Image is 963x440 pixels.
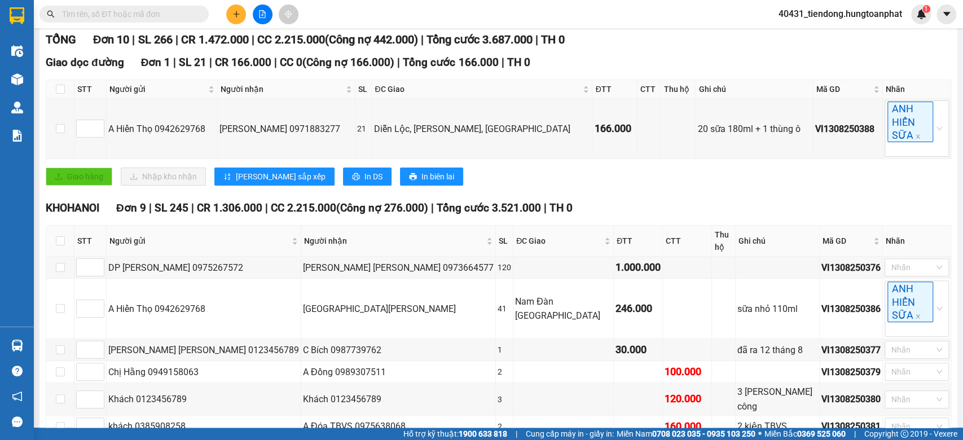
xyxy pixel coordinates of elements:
[887,102,933,142] span: ANH HIỂN SỮA
[324,33,328,46] span: (
[355,80,372,99] th: SL
[815,122,881,136] div: VI1308250388
[663,226,712,257] th: CTT
[11,45,23,57] img: warehouse-icon
[820,257,883,279] td: VI1308250376
[303,392,494,406] div: Khách 0123456789
[12,391,23,402] span: notification
[922,5,930,13] sup: 1
[414,33,417,46] span: )
[46,168,112,186] button: uploadGiao hàng
[11,340,23,351] img: warehouse-icon
[615,342,661,358] div: 30.000
[279,5,298,24] button: aim
[736,226,820,257] th: Ghi chú
[173,56,176,69] span: |
[737,419,817,433] div: 2 kiện TBVS
[46,201,99,214] span: KHOHANOI
[797,429,846,438] strong: 0369 525 060
[175,33,178,46] span: |
[594,121,635,137] div: 166.000
[437,201,541,214] span: Tổng cước 3.521.000
[737,343,817,357] div: đã ra 12 tháng 8
[336,201,340,214] span: (
[459,429,507,438] strong: 1900 633 818
[403,56,498,69] span: Tổng cước 166.000
[304,235,484,247] span: Người nhận
[108,419,299,433] div: khách 0385908258
[535,33,538,46] span: |
[516,235,602,247] span: ĐC Giao
[108,365,299,379] div: Chị Hằng 0949158063
[141,56,171,69] span: Đơn 1
[652,429,755,438] strong: 0708 023 035 - 0935 103 250
[303,419,494,433] div: A Đóa TBVS 0975638068
[251,33,254,46] span: |
[498,344,511,356] div: 1
[737,302,817,316] div: sữa nhỏ 110ml
[915,314,921,319] span: close
[108,343,299,357] div: [PERSON_NAME] [PERSON_NAME] 0123456789
[696,80,813,99] th: Ghi chú
[390,56,394,69] span: )
[936,5,956,24] button: caret-down
[47,10,55,18] span: search
[132,33,135,46] span: |
[697,122,811,136] div: 20 sữa 180ml + 1 thùng ô
[108,302,299,316] div: A Hiển Thọ 0942629768
[74,226,107,257] th: STT
[303,343,494,357] div: C Bích 0987739762
[343,168,392,186] button: printerIn DS
[12,416,23,427] span: message
[615,301,661,316] div: 246.000
[820,361,883,383] td: VI1308250379
[74,80,107,99] th: STT
[257,33,324,46] span: CC 2.215.000
[284,10,292,18] span: aim
[431,201,434,214] span: |
[209,56,212,69] span: |
[637,80,661,99] th: CTT
[498,261,511,274] div: 120
[109,83,206,95] span: Người gửi
[498,393,511,406] div: 3
[820,383,883,415] td: VI1308250380
[303,261,494,275] div: [PERSON_NAME] [PERSON_NAME] 0973664577
[10,7,24,24] img: logo-vxr
[11,73,23,85] img: warehouse-icon
[501,56,504,69] span: |
[549,201,573,214] span: TH 0
[816,83,871,95] span: Mã GD
[615,259,661,275] div: 1.000.000
[116,201,146,214] span: Đơn 9
[197,201,262,214] span: CR 1.306.000
[306,56,390,69] span: Công nợ 166.000
[258,10,266,18] span: file-add
[62,8,195,20] input: Tìm tên, số ĐT hoặc mã đơn
[540,33,564,46] span: TH 0
[236,170,326,183] span: [PERSON_NAME] sắp xếp
[271,201,336,214] span: CC 2.215.000
[364,170,382,183] span: In DS
[820,279,883,339] td: VI1308250386
[219,122,353,136] div: [PERSON_NAME] 0971883277
[214,168,335,186] button: sort-ascending[PERSON_NAME] sắp xếp
[821,392,881,406] div: VI1308250380
[11,102,23,113] img: warehouse-icon
[280,56,302,69] span: CC 0
[665,419,710,434] div: 160.000
[191,201,194,214] span: |
[421,170,454,183] span: In biên lai
[46,56,124,69] span: Giao dọc đường
[820,416,883,438] td: VI1308250381
[215,56,271,69] span: CR 166.000
[887,281,933,322] span: ANH HIỂN SỮA
[253,5,272,24] button: file-add
[179,56,206,69] span: SL 21
[665,391,710,407] div: 120.000
[226,5,246,24] button: plus
[886,83,948,95] div: Nhãn
[900,430,908,438] span: copyright
[12,366,23,376] span: question-circle
[820,339,883,361] td: VI1308250377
